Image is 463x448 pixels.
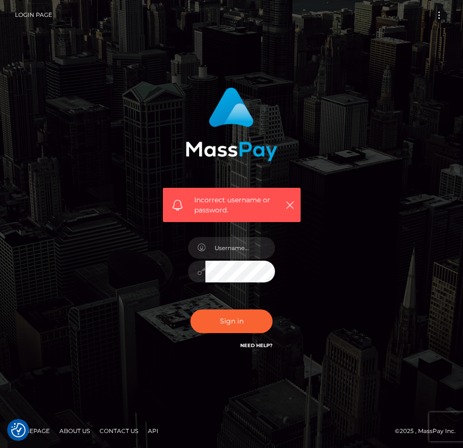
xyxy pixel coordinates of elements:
[194,195,280,215] span: Incorrect username or password.
[240,342,273,349] a: Need Help?
[11,423,26,437] button: Consent Preferences
[56,423,94,438] a: About Us
[15,5,52,25] a: Login Page
[186,87,277,161] img: MassPay Login
[190,309,273,333] button: Sign in
[7,426,456,436] div: © 2025 , MassPay Inc.
[430,9,448,22] button: Toggle navigation
[11,423,54,438] a: Homepage
[11,423,26,437] img: Revisit consent button
[144,423,162,438] a: API
[205,237,275,259] input: Username...
[96,423,142,438] a: Contact Us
